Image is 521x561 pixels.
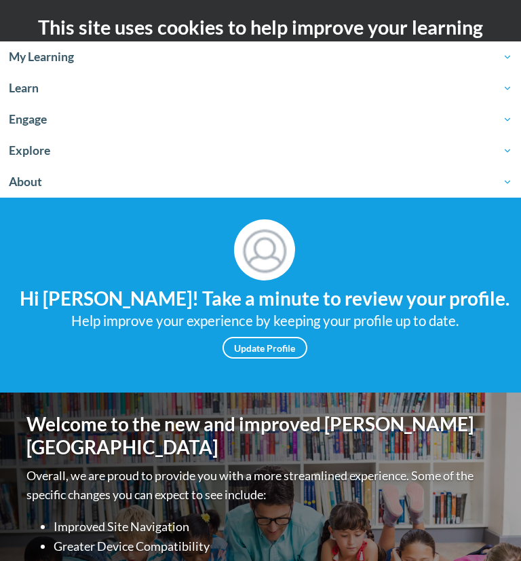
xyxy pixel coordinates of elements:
[10,14,511,69] h2: This site uses cookies to help improve your learning experience.
[9,49,512,65] span: My Learning
[10,310,519,332] div: Help improve your experience by keeping your profile up to date.
[9,80,512,96] span: Learn
[223,337,307,359] a: Update Profile
[234,219,295,280] img: Profile Image
[9,111,512,128] span: Engage
[467,507,510,550] iframe: Button to launch messaging window
[54,517,495,537] li: Improved Site Navigation
[10,287,519,310] h4: Hi [PERSON_NAME]! Take a minute to review your profile.
[9,174,512,190] span: About
[26,413,495,458] h1: Welcome to the new and improved [PERSON_NAME][GEOGRAPHIC_DATA]
[54,537,495,556] li: Greater Device Compatibility
[26,466,495,505] p: Overall, we are proud to provide you with a more streamlined experience. Some of the specific cha...
[9,143,512,159] span: Explore
[477,144,511,185] div: Main menu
